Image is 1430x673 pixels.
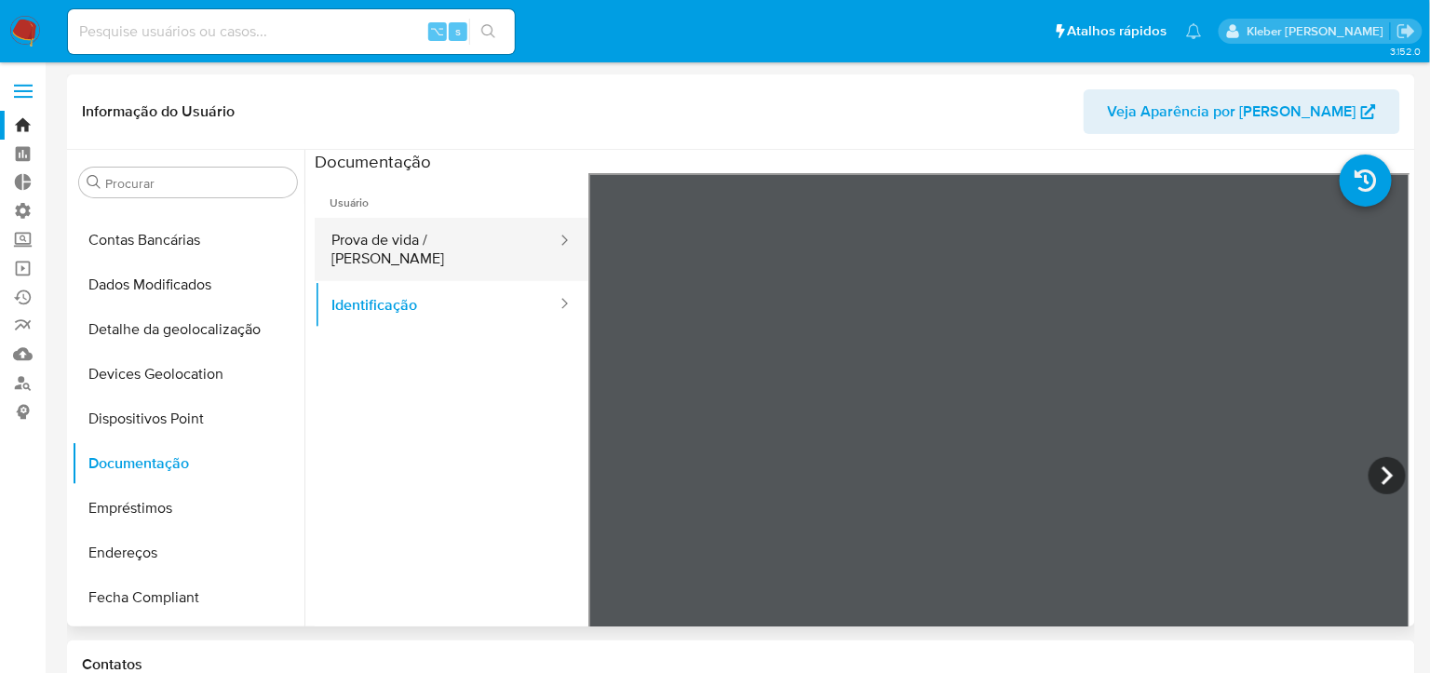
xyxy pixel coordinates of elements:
p: kleber.bueno@mercadolivre.com [1247,22,1390,40]
input: Pesquise usuários ou casos... [68,20,515,44]
input: Procurar [105,175,290,192]
button: Detalhe da geolocalização [72,307,304,352]
span: Veja Aparência por [PERSON_NAME] [1108,89,1356,134]
button: Endereços [72,531,304,575]
button: Empréstimos [72,486,304,531]
button: Documentação [72,441,304,486]
span: Atalhos rápidos [1068,21,1167,41]
span: s [455,22,461,40]
a: Notificações [1186,23,1202,39]
button: Dispositivos Point [72,397,304,441]
a: Sair [1396,21,1416,41]
button: Financiamento de Veículos [72,620,304,665]
button: Veja Aparência por [PERSON_NAME] [1084,89,1400,134]
h1: Informação do Usuário [82,102,235,121]
button: search-icon [469,19,507,45]
span: ⌥ [430,22,444,40]
button: Devices Geolocation [72,352,304,397]
button: Procurar [87,175,101,190]
button: Dados Modificados [72,262,304,307]
button: Contas Bancárias [72,218,304,262]
button: Fecha Compliant [72,575,304,620]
